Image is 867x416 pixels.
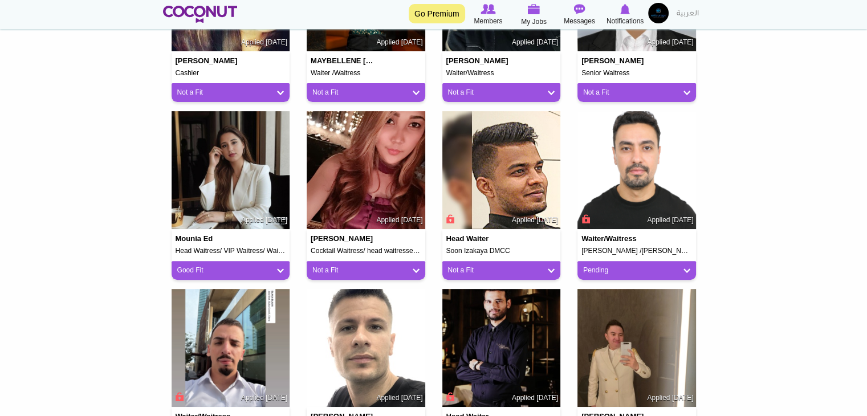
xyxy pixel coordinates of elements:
span: Connect to Unlock the Profile [580,213,590,225]
img: Messages [574,4,585,14]
img: Sudhanshu Ranjan's picture [442,111,561,230]
span: Members [474,15,502,27]
h5: Soon Izakaya DMCC [446,247,557,255]
h5: Senior Waitress [581,70,692,77]
img: Notifications [620,4,630,14]
a: Go Premium [409,4,465,23]
h4: Head Waiter [446,235,512,243]
a: Not a Fit [448,266,555,275]
img: Browse Members [481,4,495,14]
span: Connect to Unlock the Profile [174,391,184,402]
span: My Jobs [521,16,547,27]
a: My Jobs My Jobs [511,3,557,27]
a: Notifications Notifications [603,3,648,27]
h5: Cashier [176,70,286,77]
a: Pending [583,266,690,275]
a: Not a Fit [448,88,555,97]
a: Messages Messages [557,3,603,27]
img: Mounia Ed's picture [172,111,290,230]
a: Not a Fit [312,88,420,97]
h4: Waiter/Waitress [581,235,648,243]
span: Notifications [607,15,644,27]
img: Kristina Bruan's picture [307,111,425,230]
h4: MAYBELLENE [EMAIL_ADDRESS][DOMAIN_NAME] [311,57,377,65]
h4: [PERSON_NAME] [176,57,242,65]
img: Home [163,6,238,23]
img: Fakher Zaman's picture [442,289,561,407]
img: Mohamed reda Toubbali's picture [577,111,696,230]
h5: Head Waitress/ VIP Waitress/ Waitress [176,247,286,255]
span: Messages [564,15,595,27]
span: Connect to Unlock the Profile [445,391,455,402]
h4: [PERSON_NAME] [311,235,377,243]
a: Browse Members Members [466,3,511,27]
h5: Waiter/Waitress [446,70,557,77]
h4: [PERSON_NAME] [446,57,512,65]
img: Sercan Öztecik's picture [307,289,425,407]
h5: [PERSON_NAME] /[PERSON_NAME][GEOGRAPHIC_DATA] [581,247,692,255]
img: My Jobs [528,4,540,14]
h5: Waiter /Waitress [311,70,421,77]
h4: [PERSON_NAME] [581,57,648,65]
h4: Mounia Ed [176,235,242,243]
a: Good Fit [177,266,284,275]
img: Harold Lomerio's picture [577,289,696,407]
img: adnan aljovic's picture [172,289,290,407]
h5: Cocktail Waitress/ head waitresses/vip waitress/waitress [311,247,421,255]
span: Connect to Unlock the Profile [445,213,455,225]
a: Not a Fit [312,266,420,275]
a: Not a Fit [583,88,690,97]
a: العربية [671,3,705,26]
a: Not a Fit [177,88,284,97]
